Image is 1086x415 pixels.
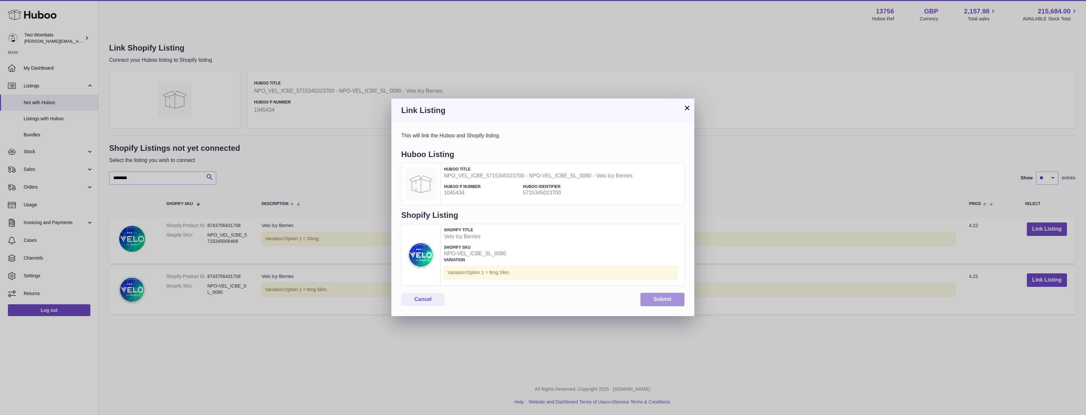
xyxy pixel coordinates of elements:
[401,149,684,163] h4: Huboo Listing
[640,293,684,306] button: Submit
[444,266,678,279] div: Variation:
[401,210,684,224] h4: Shopify Listing
[444,227,678,233] h4: Shopify Title
[683,104,691,112] button: ×
[467,270,510,275] span: Option 1 = 8mg Slim;
[405,168,437,200] img: NPO_VEL_ICBE_5715345023700 - NPO-VEL_ICBE_SL_0080 - Velo Icy Berries
[444,250,520,257] strong: NPO-VEL_ICBE_SL_0080
[444,257,678,263] h4: Variation
[405,239,437,271] img: Velo Icy Berries
[444,189,520,196] strong: 1045434
[444,233,678,240] strong: Velo Icy Berries
[523,184,598,189] h4: Huboo Identifier
[444,167,678,172] h4: Huboo Title
[401,293,445,306] button: Cancel
[444,172,678,179] strong: NPO_VEL_ICBE_5715345023700 - NPO-VEL_ICBE_SL_0080 - Velo Icy Berries
[523,189,598,196] strong: 5715345023700
[444,245,520,250] h4: Shopify SKU
[401,105,684,116] h3: Link Listing
[444,184,520,189] h4: Huboo P number
[401,132,684,139] div: This will link the Huboo and Shopify listing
